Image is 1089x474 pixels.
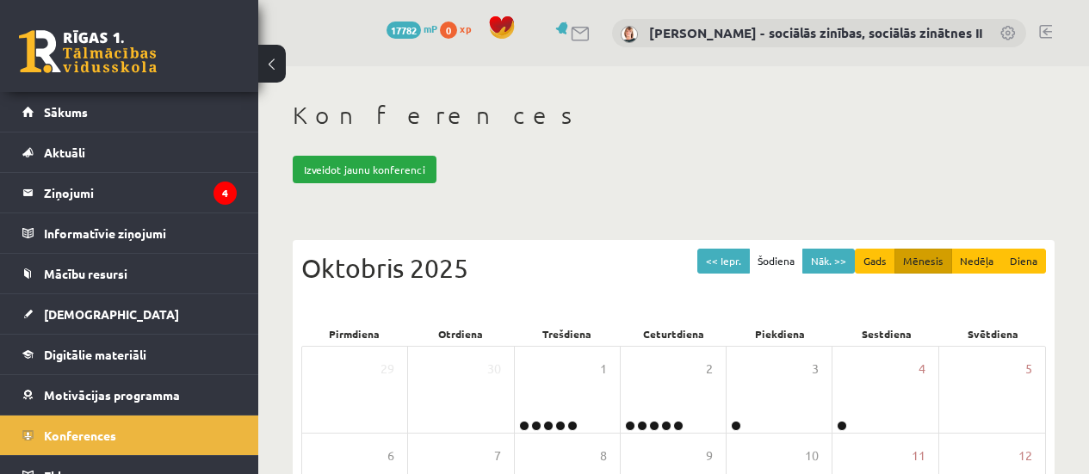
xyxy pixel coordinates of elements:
div: Piekdiena [727,322,833,346]
div: Trešdiena [514,322,621,346]
button: Mēnesis [894,249,952,274]
span: 3 [812,360,819,379]
a: Motivācijas programma [22,375,237,415]
legend: Informatīvie ziņojumi [44,213,237,253]
span: 4 [919,360,925,379]
h1: Konferences [293,101,1055,130]
span: 30 [487,360,501,379]
span: 12 [1018,446,1032,465]
a: [PERSON_NAME] - sociālās zinības, sociālās zinātnes II [649,24,982,41]
span: 9 [706,446,713,465]
span: 2 [706,360,713,379]
a: 17782 mP [387,22,437,35]
a: Konferences [22,416,237,455]
legend: Ziņojumi [44,173,237,212]
button: Nedēļa [951,249,1002,274]
a: Informatīvie ziņojumi [22,213,237,253]
span: 6 [387,446,394,465]
button: << Iepr. [697,249,750,274]
img: Anita Jozus - sociālās zinības, sociālās zinātnes II [621,26,638,43]
div: Sestdiena [833,322,940,346]
a: 0 xp [440,22,480,35]
span: 10 [805,446,819,465]
span: 17782 [387,22,421,39]
span: Mācību resursi [44,266,127,281]
button: Diena [1001,249,1046,274]
span: xp [460,22,471,35]
div: Svētdiena [939,322,1046,346]
a: Rīgas 1. Tālmācības vidusskola [19,30,157,73]
span: mP [424,22,437,35]
a: [DEMOGRAPHIC_DATA] [22,294,237,334]
span: [DEMOGRAPHIC_DATA] [44,306,179,322]
div: Oktobris 2025 [301,249,1046,287]
a: Mācību resursi [22,254,237,293]
span: Konferences [44,428,116,443]
span: 1 [600,360,607,379]
span: Motivācijas programma [44,387,180,403]
span: 8 [600,446,607,465]
button: Šodiena [749,249,803,274]
span: 29 [381,360,394,379]
a: Izveidot jaunu konferenci [293,156,436,183]
button: Gads [855,249,895,274]
span: Digitālie materiāli [44,347,146,362]
span: 5 [1025,360,1032,379]
i: 4 [213,182,237,205]
span: 0 [440,22,457,39]
span: Aktuāli [44,145,85,160]
a: Aktuāli [22,132,237,172]
a: Sākums [22,92,237,132]
a: Ziņojumi4 [22,173,237,212]
span: Sākums [44,104,88,120]
a: Digitālie materiāli [22,335,237,374]
button: Nāk. >> [802,249,855,274]
div: Ceturtdiena [621,322,727,346]
div: Otrdiena [408,322,515,346]
span: 11 [912,446,925,465]
div: Pirmdiena [301,322,408,346]
span: 7 [494,446,501,465]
